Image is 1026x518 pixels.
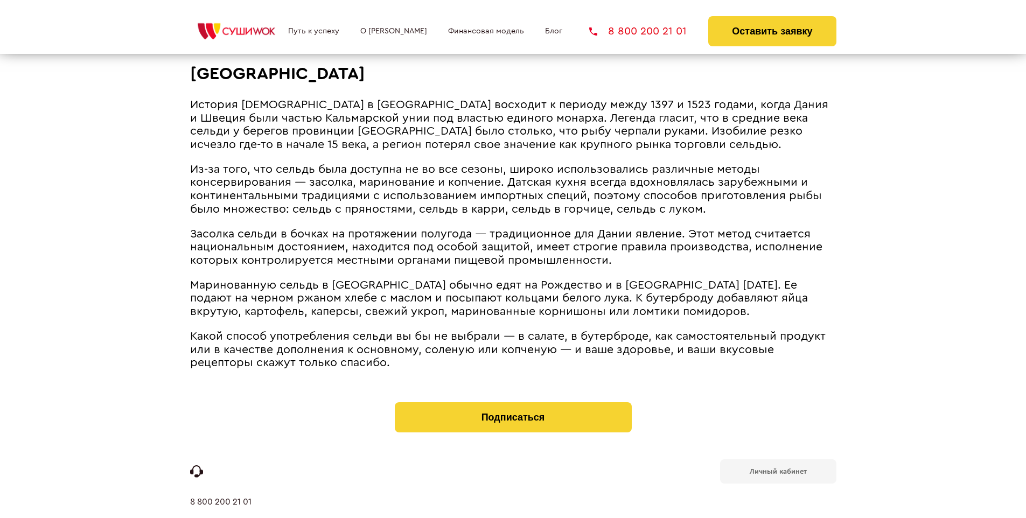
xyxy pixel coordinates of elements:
span: Какой способ употребления сельди вы бы не выбрали ― в салате, в бутерброде, как самостоятельный п... [190,331,826,368]
a: Личный кабинет [720,459,836,484]
button: Оставить заявку [708,16,836,46]
a: О [PERSON_NAME] [360,27,427,36]
a: 8 800 200 21 01 [589,26,687,37]
span: Из-за того, что сельдь была доступна не во все сезоны, широко использовались различные методы кон... [190,164,822,215]
a: Блог [545,27,562,36]
a: Финансовая модель [448,27,524,36]
span: История [DEMOGRAPHIC_DATA] в [GEOGRAPHIC_DATA] восходит к периоду между 1397 и 1523 годами, когда... [190,99,828,150]
button: Подписаться [395,402,632,432]
span: [GEOGRAPHIC_DATA] [190,65,365,82]
b: Личный кабинет [750,468,807,475]
span: Засолка сельди в бочках на протяжении полугода ― традиционное для Дании явление. Этот метод счита... [190,228,822,266]
a: Путь к успеху [288,27,339,36]
span: 8 800 200 21 01 [608,26,687,37]
span: Маринованную сельдь в [GEOGRAPHIC_DATA] обычно едят на Рождество и в [GEOGRAPHIC_DATA] [DATE]. Ее... [190,279,808,317]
